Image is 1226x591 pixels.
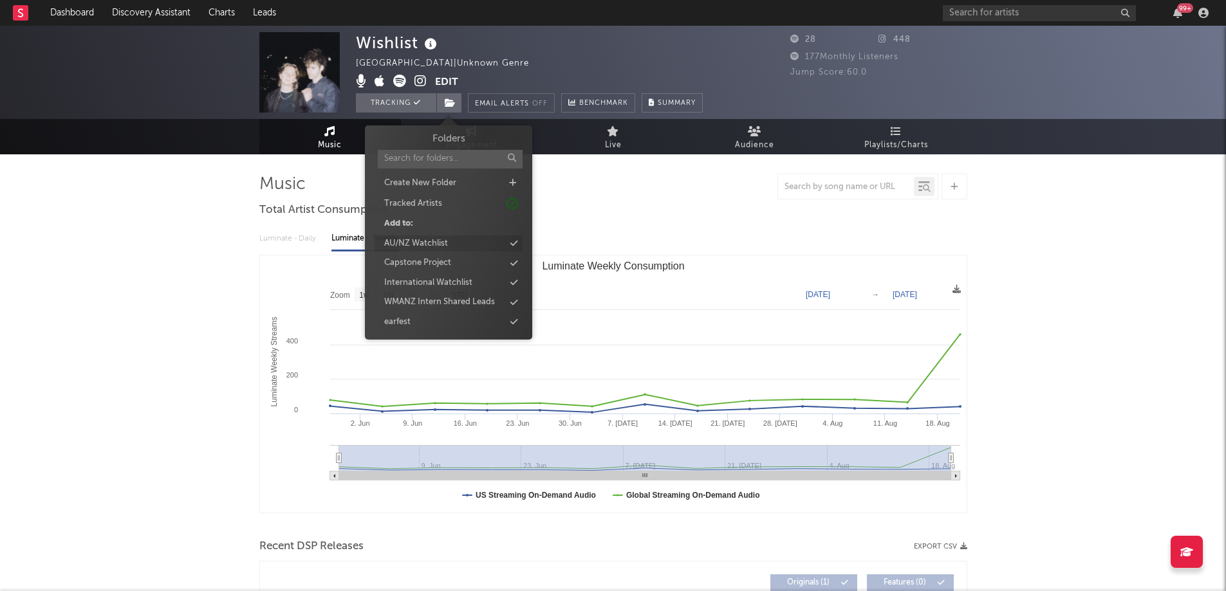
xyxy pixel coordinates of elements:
div: AU/NZ Watchlist [384,237,448,250]
div: Add to: [384,217,413,230]
text: 200 [286,371,297,379]
span: 448 [878,35,911,44]
div: [GEOGRAPHIC_DATA] | Unknown Genre [356,56,544,71]
input: Search for artists [943,5,1136,21]
text: 0 [293,406,297,414]
span: Total Artist Consumption [259,203,387,218]
button: Email AlertsOff [468,93,555,113]
text: → [871,290,879,299]
button: Features(0) [867,574,954,591]
text: 30. Jun [558,419,581,427]
text: 2. Jun [350,419,369,427]
div: Create New Folder [384,177,456,190]
a: Playlists/Charts [826,119,967,154]
span: Recent DSP Releases [259,539,364,554]
span: Summary [658,100,696,107]
text: 14. [DATE] [658,419,692,427]
text: 7. [DATE] [608,419,638,427]
svg: Luminate Weekly Consumption [260,255,967,513]
div: 99 + [1177,3,1193,13]
input: Search by song name or URL [778,182,914,192]
span: Music [318,138,342,153]
text: 18. Aug [925,419,949,427]
a: Engagement [401,119,543,154]
em: Off [532,100,548,107]
button: Originals(1) [770,574,857,591]
text: [DATE] [893,290,917,299]
div: WMANZ Intern Shared Leads [384,296,495,309]
text: 4. Aug [822,419,842,427]
a: Audience [684,119,826,154]
span: Live [605,138,622,153]
text: 28. [DATE] [763,419,797,427]
button: Tracking [356,93,436,113]
text: 23. Jun [506,419,529,427]
span: Originals ( 1 ) [779,579,838,586]
button: 99+ [1173,8,1182,18]
a: Music [259,119,401,154]
div: Wishlist [356,32,440,53]
span: 28 [790,35,816,44]
text: 400 [286,337,297,345]
text: 9. Jun [403,419,422,427]
text: 1w [359,291,369,300]
text: Global Streaming On-Demand Audio [626,491,759,500]
text: Zoom [330,291,350,300]
span: 177 Monthly Listeners [790,53,898,61]
span: Jump Score: 60.0 [790,68,867,77]
text: Luminate Weekly Streams [270,317,279,407]
h3: Folders [432,132,465,147]
span: Audience [735,138,774,153]
text: 18. Aug [931,462,955,469]
text: Luminate Weekly Consumption [542,260,684,271]
div: Tracked Artists [384,197,442,210]
text: [DATE] [806,290,830,299]
a: Benchmark [561,93,635,113]
span: Playlists/Charts [864,138,928,153]
span: Benchmark [579,96,628,111]
div: Capstone Project [384,257,451,269]
a: Live [543,119,684,154]
div: earfest [384,316,411,329]
text: US Streaming On-Demand Audio [476,491,596,500]
div: International Watchlist [384,277,472,289]
button: Export CSV [914,543,967,550]
text: 16. Jun [453,419,476,427]
button: Summary [642,93,703,113]
input: Search for folders... [378,150,523,168]
text: 11. Aug [873,419,896,427]
text: 21. [DATE] [711,419,745,427]
span: Features ( 0 ) [875,579,934,586]
button: Edit [435,75,458,91]
div: Luminate - Weekly [331,228,399,250]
